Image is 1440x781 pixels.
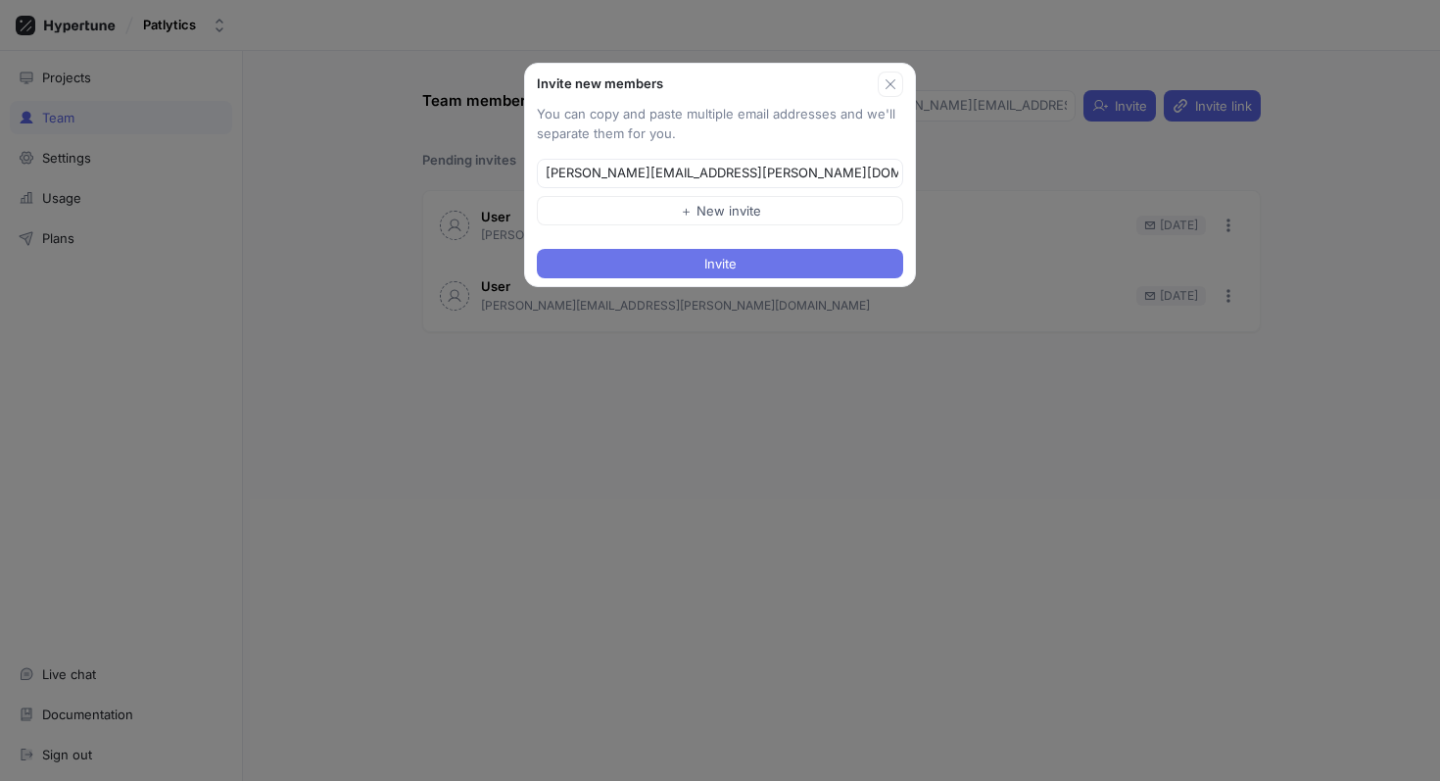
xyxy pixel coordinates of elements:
[537,105,903,143] p: You can copy and paste multiple email addresses and we'll separate them for you.
[537,249,903,278] button: Invite
[704,258,737,269] span: Invite
[537,196,903,225] button: ＋ New invite
[680,205,761,217] span: ＋ New invite
[546,164,898,183] input: Enter an email address
[537,74,878,94] div: Invite new members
